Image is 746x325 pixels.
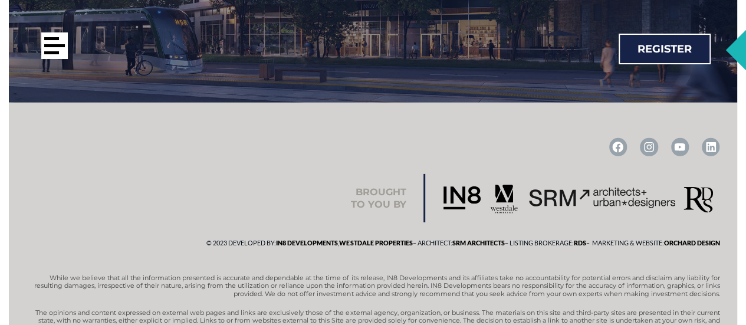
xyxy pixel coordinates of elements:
a: SRM Architects [452,239,504,247]
h2: Brought to you by [350,186,406,211]
p: © 2023 Developed by: , – Architect: – Listing Brokerage: – Marketing & Website: [27,234,719,252]
a: Register [619,34,711,64]
a: RDS [573,239,586,247]
a: IN8 Developments [276,239,338,247]
a: Orchard Design [663,239,719,247]
a: Westdale Properties [339,239,412,247]
span: Register [637,44,692,54]
p: While we believe that all the information presented is accurate and dependable at the time of its... [27,274,719,298]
